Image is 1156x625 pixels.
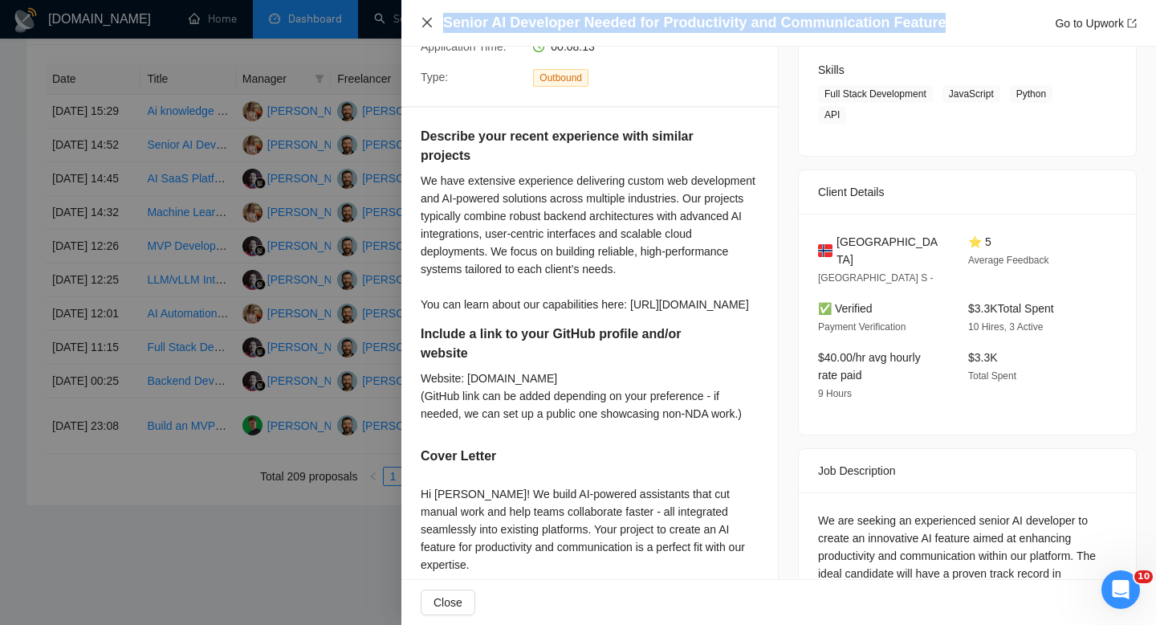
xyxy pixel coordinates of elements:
span: Application Time: [421,40,507,53]
h5: Describe your recent experience with similar projects [421,127,708,165]
span: Close [433,594,462,611]
div: Website: [DOMAIN_NAME] (GitHub link can be added depending on your preference - if needed, we can... [421,370,759,423]
a: Go to Upworkexport [1055,17,1137,30]
h5: Cover Letter [421,447,496,466]
span: Payment Verification [818,321,906,333]
span: $3.3K Total Spent [968,302,1054,315]
span: ⭐ 5 [968,235,991,248]
span: Python [1010,85,1052,103]
span: JavaScript [942,85,1000,103]
span: [GEOGRAPHIC_DATA] S - [818,272,934,284]
button: Close [421,16,433,30]
img: 🇳🇴 [818,242,832,259]
span: 10 [1134,570,1153,583]
span: 00:08:13 [551,40,595,53]
span: Skills [818,63,845,76]
span: Average Feedback [968,255,1049,266]
span: clock-circle [533,41,544,52]
button: Close [421,590,475,615]
span: ✅ Verified [818,302,873,315]
h4: Senior AI Developer Needed for Productivity and Communication Feature [443,13,946,33]
h5: Include a link to your GitHub profile and/or website [421,325,708,363]
span: close [421,16,433,29]
span: 10 Hires, 3 Active [968,321,1043,333]
span: 9 Hours [818,388,852,399]
span: Full Stack Development [818,85,933,103]
iframe: Intercom live chat [1101,570,1140,609]
span: $40.00/hr avg hourly rate paid [818,351,921,382]
span: [GEOGRAPHIC_DATA] [836,233,942,268]
span: export [1127,18,1137,28]
span: Total Spent [968,370,1016,382]
div: Job Description [818,449,1117,492]
span: Type: [421,71,448,84]
div: Client Details [818,170,1117,214]
div: We have extensive experience delivering custom web development and AI-powered solutions across mu... [421,172,759,313]
span: Outbound [533,69,588,87]
span: $3.3K [968,351,998,364]
span: API [818,106,846,124]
